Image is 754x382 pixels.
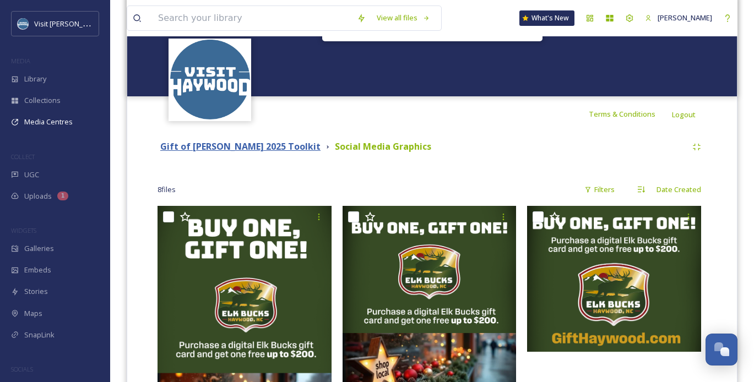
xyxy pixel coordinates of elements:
span: SnapLink [24,330,55,340]
img: images.png [170,40,250,119]
span: Logout [672,110,696,119]
span: Media Centres [24,117,73,127]
span: Uploads [24,191,52,201]
span: Collections [24,95,61,106]
span: COLLECT [11,152,35,161]
img: images.png [18,18,29,29]
div: Filters [579,179,620,200]
span: Embeds [24,265,51,275]
span: Library [24,74,46,84]
strong: Social Media Graphics [335,140,431,152]
a: [PERSON_NAME] [639,7,718,29]
span: Visit [PERSON_NAME] [34,18,104,29]
img: 1.png [527,206,701,352]
span: Galleries [24,243,54,254]
span: [PERSON_NAME] [658,13,712,23]
span: Stories [24,286,48,297]
div: 1 [57,192,68,200]
a: View all files [371,7,436,29]
strong: Gift of [PERSON_NAME] 2025 Toolkit [160,140,321,152]
span: UGC [24,170,39,180]
div: Date Created [651,179,707,200]
button: Open Chat [706,334,737,365]
span: Maps [24,308,42,319]
a: What's New [519,10,574,26]
span: MEDIA [11,57,30,65]
input: Search your library [153,6,351,30]
span: SOCIALS [11,365,33,373]
span: 8 file s [158,184,176,195]
a: Terms & Conditions [589,107,672,121]
span: Terms & Conditions [589,109,655,119]
span: WIDGETS [11,226,36,234]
